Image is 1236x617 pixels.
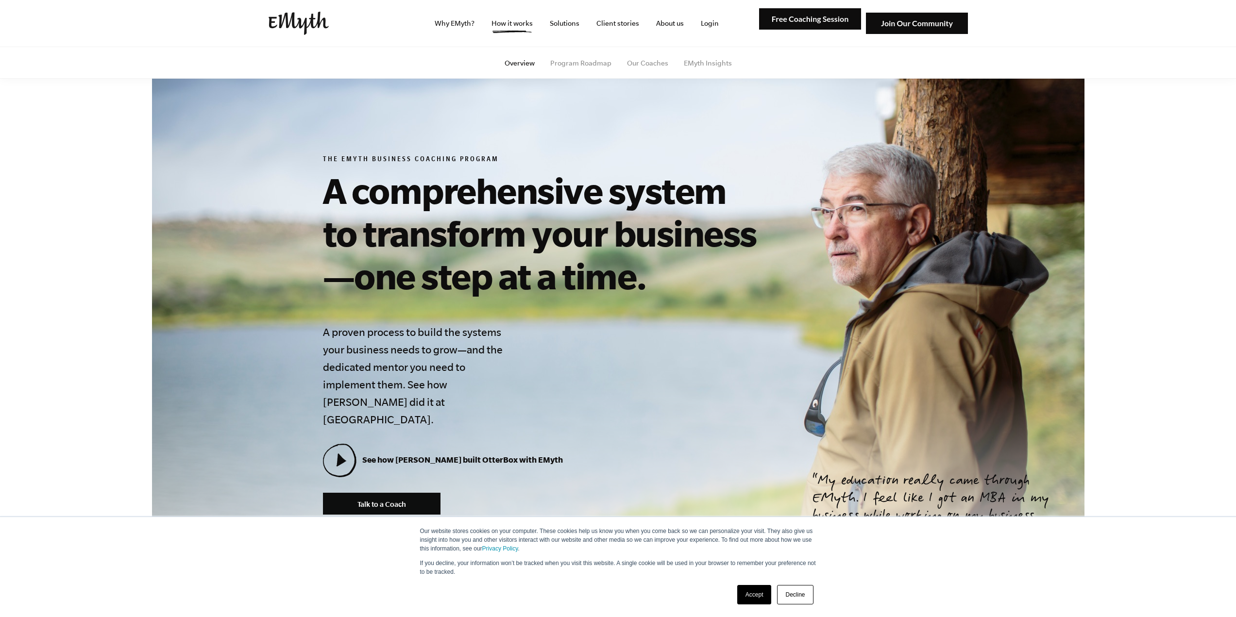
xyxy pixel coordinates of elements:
p: Our website stores cookies on your computer. These cookies help us know you when you come back so... [420,527,816,553]
h1: A comprehensive system to transform your business—one step at a time. [323,169,766,297]
a: Talk to a Coach [323,493,440,515]
a: See how [PERSON_NAME] built OtterBox with EMyth [323,455,563,464]
span: Talk to a Coach [357,500,406,508]
img: Join Our Community [866,13,968,34]
h6: The EMyth Business Coaching Program [323,155,766,165]
p: My education really came through EMyth. I feel like I got an MBA in my business while working on ... [813,473,1061,578]
h4: A proven process to build the systems your business needs to grow—and the dedicated mentor you ne... [323,323,509,428]
a: Program Roadmap [550,59,611,67]
a: Privacy Policy [482,545,518,552]
a: Our Coaches [627,59,668,67]
p: If you decline, your information won’t be tracked when you visit this website. A single cookie wi... [420,559,816,576]
a: Accept [737,585,772,604]
a: Overview [505,59,535,67]
img: EMyth [269,12,329,35]
img: Free Coaching Session [759,8,861,30]
a: EMyth Insights [684,59,732,67]
a: Decline [777,585,813,604]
